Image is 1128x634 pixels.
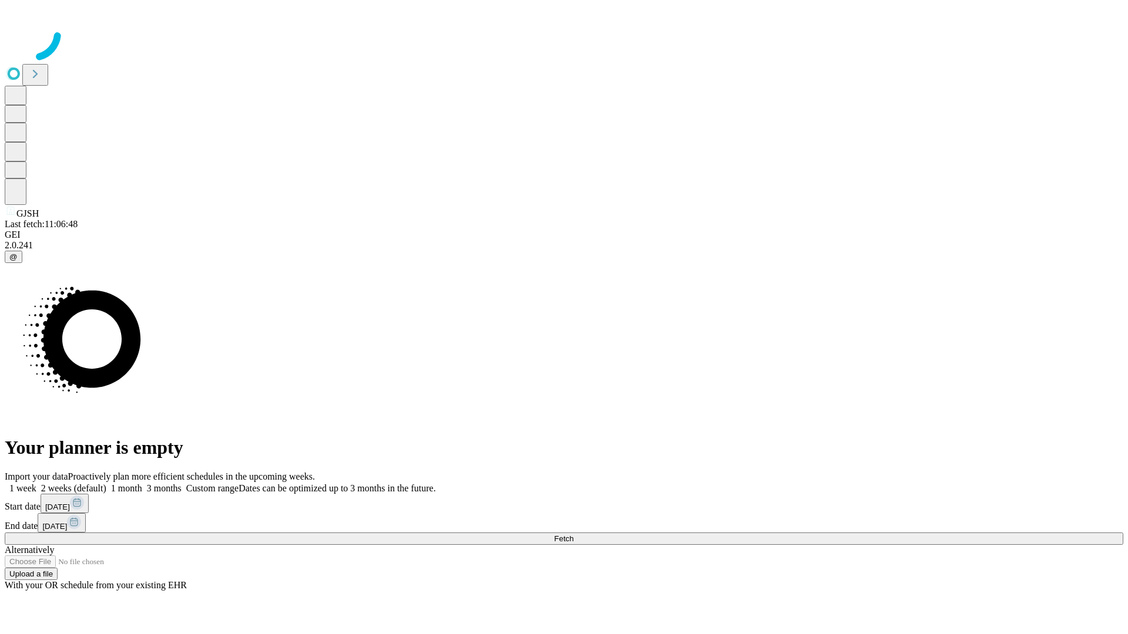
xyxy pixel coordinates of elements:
[554,534,573,543] span: Fetch
[239,483,435,493] span: Dates can be optimized up to 3 months in the future.
[45,503,70,511] span: [DATE]
[147,483,182,493] span: 3 months
[5,513,1123,532] div: End date
[5,251,22,263] button: @
[9,252,18,261] span: @
[5,240,1123,251] div: 2.0.241
[5,532,1123,545] button: Fetch
[5,545,54,555] span: Alternatively
[41,483,106,493] span: 2 weeks (default)
[186,483,239,493] span: Custom range
[5,230,1123,240] div: GEI
[111,483,142,493] span: 1 month
[5,471,68,481] span: Import your data
[16,208,39,218] span: GJSH
[5,568,58,580] button: Upload a file
[42,522,67,531] span: [DATE]
[9,483,36,493] span: 1 week
[38,513,86,532] button: [DATE]
[68,471,315,481] span: Proactively plan more efficient schedules in the upcoming weeks.
[5,580,187,590] span: With your OR schedule from your existing EHR
[41,494,89,513] button: [DATE]
[5,494,1123,513] div: Start date
[5,219,78,229] span: Last fetch: 11:06:48
[5,437,1123,458] h1: Your planner is empty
